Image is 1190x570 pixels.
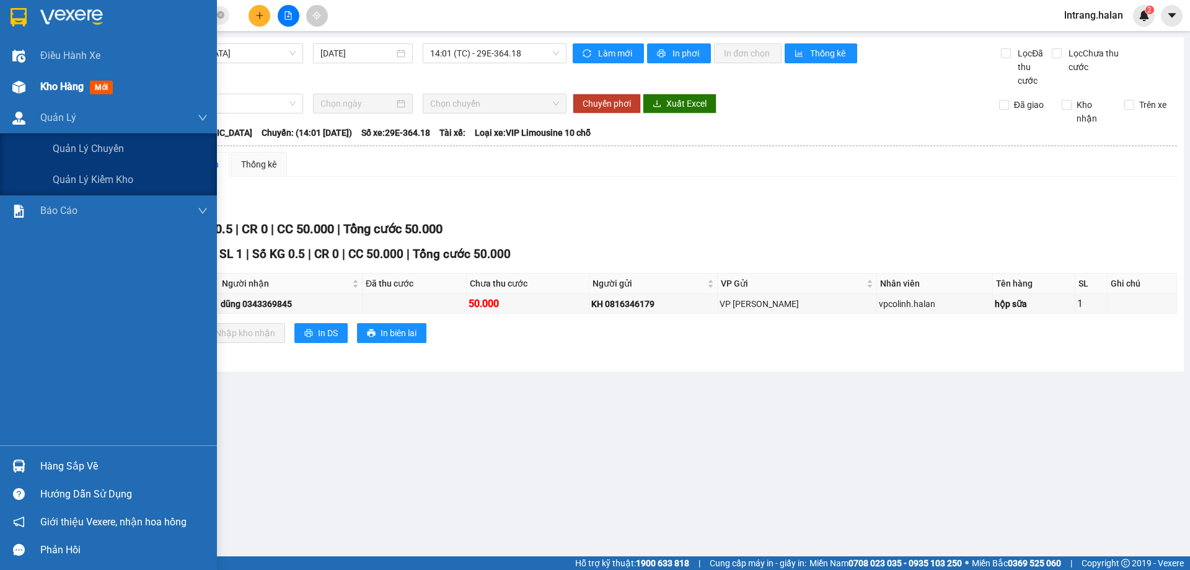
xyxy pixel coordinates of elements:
[363,274,467,294] th: Đã thu cước
[643,94,716,114] button: downloadXuất Excel
[710,556,806,570] span: Cung cấp máy in - giấy in:
[53,141,124,156] span: Quản lý chuyến
[1072,98,1115,125] span: Kho nhận
[12,205,25,218] img: solution-icon
[1054,7,1133,23] span: lntrang.halan
[469,296,587,311] div: 50.000
[40,457,208,476] div: Hàng sắp về
[361,126,430,140] span: Số xe: 29E-364.18
[255,11,264,20] span: plus
[222,277,350,290] span: Người nhận
[1075,274,1107,294] th: SL
[430,44,559,63] span: 14:01 (TC) - 29E-364.18
[284,11,293,20] span: file-add
[699,556,700,570] span: |
[1070,556,1072,570] span: |
[672,47,701,60] span: In phơi
[252,247,305,261] span: Số KG 0.5
[320,47,394,60] input: 11/10/2025
[367,329,376,339] span: printer
[320,97,394,110] input: Chọn ngày
[1077,296,1104,311] div: 1
[647,43,711,63] button: printerIn phơi
[430,94,559,113] span: Chọn chuyến
[475,126,591,140] span: Loại xe: VIP Limousine 10 chỗ
[1009,98,1049,112] span: Đã giao
[53,172,133,187] span: Quản lý kiểm kho
[573,94,641,114] button: Chuyển phơi
[40,541,208,559] div: Phản hồi
[1147,6,1152,14] span: 2
[278,5,299,27] button: file-add
[198,206,208,216] span: down
[40,485,208,504] div: Hướng dẫn sử dụng
[40,48,100,63] span: Điều hành xe
[294,323,348,343] button: printerIn DS
[877,274,993,294] th: Nhân viên
[221,297,360,311] div: dũng 0343369845
[40,514,187,530] span: Giới thiệu Vexere, nhận hoa hồng
[357,323,426,343] button: printerIn biên lai
[242,221,268,236] span: CR 0
[995,297,1073,311] div: hộp sữa
[12,112,25,125] img: warehouse-icon
[12,50,25,63] img: warehouse-icon
[40,110,76,125] span: Quản Lý
[312,11,321,20] span: aim
[467,274,589,294] th: Chưa thu cước
[277,221,334,236] span: CC 50.000
[1166,10,1178,21] span: caret-down
[718,294,877,314] td: VP Cổ Linh
[306,5,328,27] button: aim
[198,113,208,123] span: down
[439,126,465,140] span: Tài xế:
[262,126,352,140] span: Chuyến: (14:01 [DATE])
[236,221,239,236] span: |
[1161,5,1183,27] button: caret-down
[810,47,847,60] span: Thống kê
[90,81,113,94] span: mới
[848,558,962,568] strong: 0708 023 035 - 0935 103 250
[583,49,593,59] span: sync
[314,247,339,261] span: CR 0
[809,556,962,570] span: Miền Nam
[413,247,511,261] span: Tổng cước 50.000
[40,203,77,218] span: Báo cáo
[246,247,249,261] span: |
[573,43,644,63] button: syncLàm mới
[1121,559,1130,568] span: copyright
[304,329,313,339] span: printer
[13,516,25,528] span: notification
[12,81,25,94] img: warehouse-icon
[1145,6,1154,14] sup: 2
[271,221,274,236] span: |
[657,49,668,59] span: printer
[1013,47,1051,87] span: Lọc Đã thu cước
[721,277,864,290] span: VP Gửi
[965,561,969,566] span: ⚪️
[653,99,661,109] span: download
[381,326,416,340] span: In biên lai
[598,47,634,60] span: Làm mới
[241,158,276,171] div: Thống kê
[720,297,875,311] div: VP [PERSON_NAME]
[337,221,340,236] span: |
[12,460,25,473] img: warehouse-icon
[217,11,224,19] span: close-circle
[40,81,84,92] span: Kho hàng
[1134,98,1171,112] span: Trên xe
[308,247,311,261] span: |
[13,544,25,556] span: message
[1139,10,1150,21] img: icon-new-feature
[1108,274,1177,294] th: Ghi chú
[219,247,243,261] span: SL 1
[972,556,1061,570] span: Miền Bắc
[407,247,410,261] span: |
[318,326,338,340] span: In DS
[342,247,345,261] span: |
[192,323,285,343] button: downloadNhập kho nhận
[879,297,990,311] div: vpcolinh.halan
[11,8,27,27] img: logo-vxr
[714,43,782,63] button: In đơn chọn
[348,247,403,261] span: CC 50.000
